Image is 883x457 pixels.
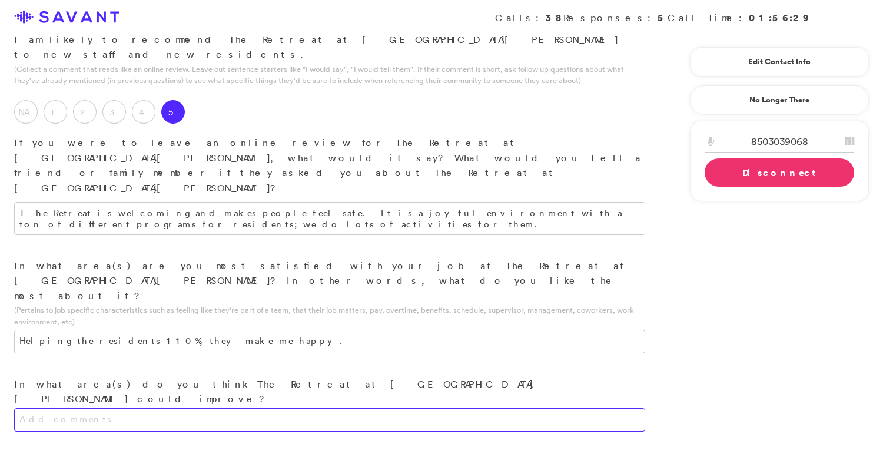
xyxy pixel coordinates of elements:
label: 3 [102,100,126,124]
p: (Pertains to job specific characteristics such as feeling like they're part of a team, that their... [14,304,645,327]
label: 5 [161,100,185,124]
a: Edit Contact Info [705,52,854,71]
label: 4 [132,100,155,124]
p: (Collect a comment that reads like an online review. Leave out sentence starters like "I would sa... [14,64,645,86]
p: In what area(s) are you most satisfied with your job at The Retreat at [GEOGRAPHIC_DATA][PERSON_N... [14,259,645,304]
strong: 5 [658,11,668,24]
a: No Longer There [690,85,869,115]
a: Disconnect [705,158,854,187]
strong: 01:56:29 [749,11,810,24]
label: NA [14,100,38,124]
p: In what area(s) do you think The Retreat at [GEOGRAPHIC_DATA][PERSON_NAME] could improve? [14,377,645,407]
p: I am likely to recommend The Retreat at [GEOGRAPHIC_DATA][PERSON_NAME] to new staff and new resid... [14,32,645,62]
strong: 38 [546,11,563,24]
label: 1 [44,100,67,124]
p: If you were to leave an online review for The Retreat at [GEOGRAPHIC_DATA][PERSON_NAME], what wou... [14,135,645,196]
label: 2 [73,100,97,124]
